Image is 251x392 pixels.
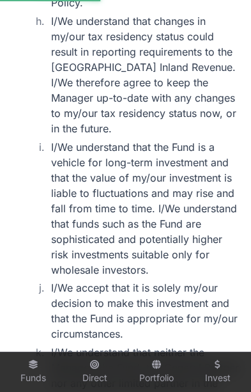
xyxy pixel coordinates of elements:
[8,355,59,389] a: Funds
[69,355,120,389] a: Direct
[131,355,182,389] a: Portfolio
[47,13,241,136] li: I/We understand that changes in my/our tax residency status could result in reporting requirement...
[187,331,251,392] iframe: Chat Widget
[47,280,241,341] li: I/We accept that it is solely my/our decision to make this investment and that the Fund is approp...
[47,139,241,278] li: I/We understand that the Fund is a vehicle for long-term investment and that the value of my/our ...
